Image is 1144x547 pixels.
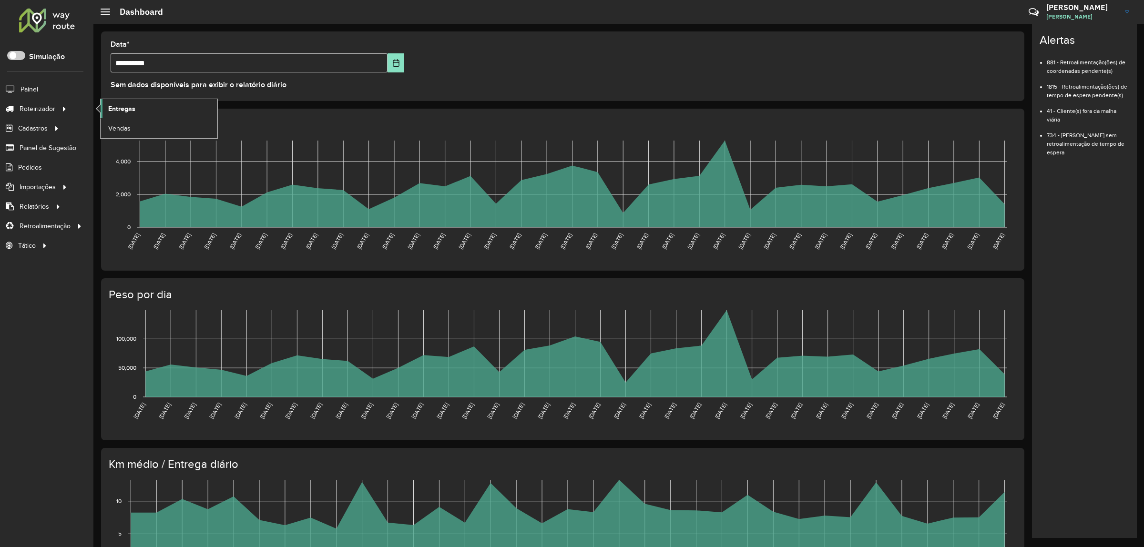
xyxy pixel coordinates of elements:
[234,401,247,419] text: [DATE]
[458,232,471,250] text: [DATE]
[116,158,131,164] text: 4,000
[284,401,298,419] text: [DATE]
[916,401,929,419] text: [DATE]
[118,530,122,537] text: 5
[20,202,49,212] span: Relatórios
[254,232,268,250] text: [DATE]
[116,335,136,342] text: 100,000
[610,232,624,250] text: [DATE]
[335,401,348,419] text: [DATE]
[407,232,420,250] text: [DATE]
[587,401,601,419] text: [DATE]
[915,232,929,250] text: [DATE]
[208,401,222,419] text: [DATE]
[1047,100,1129,124] li: 41 - Cliente(s) fora da malha viária
[714,401,727,419] text: [DATE]
[789,401,803,419] text: [DATE]
[279,232,293,250] text: [DATE]
[118,365,136,371] text: 50,000
[356,232,369,250] text: [DATE]
[840,401,854,419] text: [DATE]
[152,232,166,250] text: [DATE]
[483,232,497,250] text: [DATE]
[739,401,753,419] text: [DATE]
[18,123,48,133] span: Cadastros
[1047,75,1129,100] li: 1815 - Retroalimentação(ões) de tempo de espera pendente(s)
[966,401,980,419] text: [DATE]
[764,401,778,419] text: [DATE]
[228,232,242,250] text: [DATE]
[116,191,131,197] text: 2,000
[890,401,904,419] text: [DATE]
[864,232,878,250] text: [DATE]
[940,232,954,250] text: [DATE]
[1047,51,1129,75] li: 881 - Retroalimentação(ões) de coordenadas pendente(s)
[559,232,573,250] text: [DATE]
[20,84,38,94] span: Painel
[183,401,197,419] text: [DATE]
[788,232,802,250] text: [DATE]
[101,119,217,138] a: Vendas
[1046,12,1118,21] span: [PERSON_NAME]
[432,232,446,250] text: [DATE]
[635,232,649,250] text: [DATE]
[109,118,1015,132] h4: Capacidade por dia
[712,232,725,250] text: [DATE]
[133,401,146,419] text: [DATE]
[108,123,131,133] span: Vendas
[613,401,626,419] text: [DATE]
[109,457,1015,471] h4: Km médio / Entrega diário
[381,232,395,250] text: [DATE]
[110,7,163,17] h2: Dashboard
[562,401,576,419] text: [DATE]
[686,232,700,250] text: [DATE]
[158,401,172,419] text: [DATE]
[20,182,56,192] span: Importações
[18,162,42,172] span: Pedidos
[511,401,525,419] text: [DATE]
[108,104,135,114] span: Entregas
[20,104,55,114] span: Roteirizador
[991,401,1005,419] text: [DATE]
[1023,2,1044,22] a: Contato Rápido
[20,221,71,231] span: Retroalimentação
[1047,124,1129,157] li: 734 - [PERSON_NAME] sem retroalimentação de tempo de espera
[127,224,131,230] text: 0
[101,99,217,118] a: Entregas
[385,401,399,419] text: [DATE]
[111,39,130,50] label: Data
[486,401,500,419] text: [DATE]
[890,232,904,250] text: [DATE]
[18,241,36,251] span: Tático
[29,51,65,62] label: Simulação
[508,232,522,250] text: [DATE]
[178,232,192,250] text: [DATE]
[991,232,1005,250] text: [DATE]
[259,401,273,419] text: [DATE]
[941,401,955,419] text: [DATE]
[966,232,980,250] text: [DATE]
[1046,3,1118,12] h3: [PERSON_NAME]
[661,232,674,250] text: [DATE]
[309,401,323,419] text: [DATE]
[360,401,374,419] text: [DATE]
[111,79,286,91] label: Sem dados disponíveis para exibir o relatório diário
[127,232,141,250] text: [DATE]
[584,232,598,250] text: [DATE]
[20,143,76,153] span: Painel de Sugestão
[305,232,318,250] text: [DATE]
[839,232,853,250] text: [DATE]
[814,232,827,250] text: [DATE]
[410,401,424,419] text: [DATE]
[116,497,122,504] text: 10
[203,232,217,250] text: [DATE]
[388,53,404,72] button: Choose Date
[537,401,551,419] text: [DATE]
[815,401,828,419] text: [DATE]
[436,401,449,419] text: [DATE]
[737,232,751,250] text: [DATE]
[109,288,1015,302] h4: Peso por dia
[1040,33,1129,47] h4: Alertas
[763,232,776,250] text: [DATE]
[688,401,702,419] text: [DATE]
